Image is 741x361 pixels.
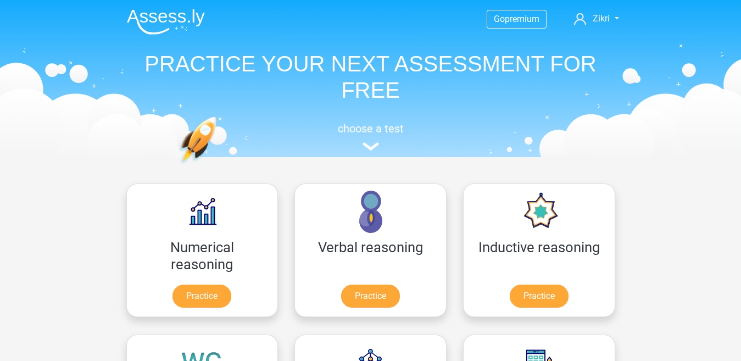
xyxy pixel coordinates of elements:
img: assessment [363,142,379,151]
span: Go [494,14,505,24]
a: Practice [341,285,400,308]
img: Assessly [127,9,205,35]
a: choose a test [118,122,623,151]
span: premium [505,14,539,24]
a: Zikri [570,12,623,25]
img: practice [179,116,259,216]
h1: PRACTICE YOUR NEXT ASSESSMENT FOR FREE [118,51,623,103]
span: Zikri [593,13,610,24]
h5: choose a test [118,122,623,135]
a: Practice [510,285,569,308]
a: Gopremium [487,12,546,26]
a: Practice [172,285,231,308]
